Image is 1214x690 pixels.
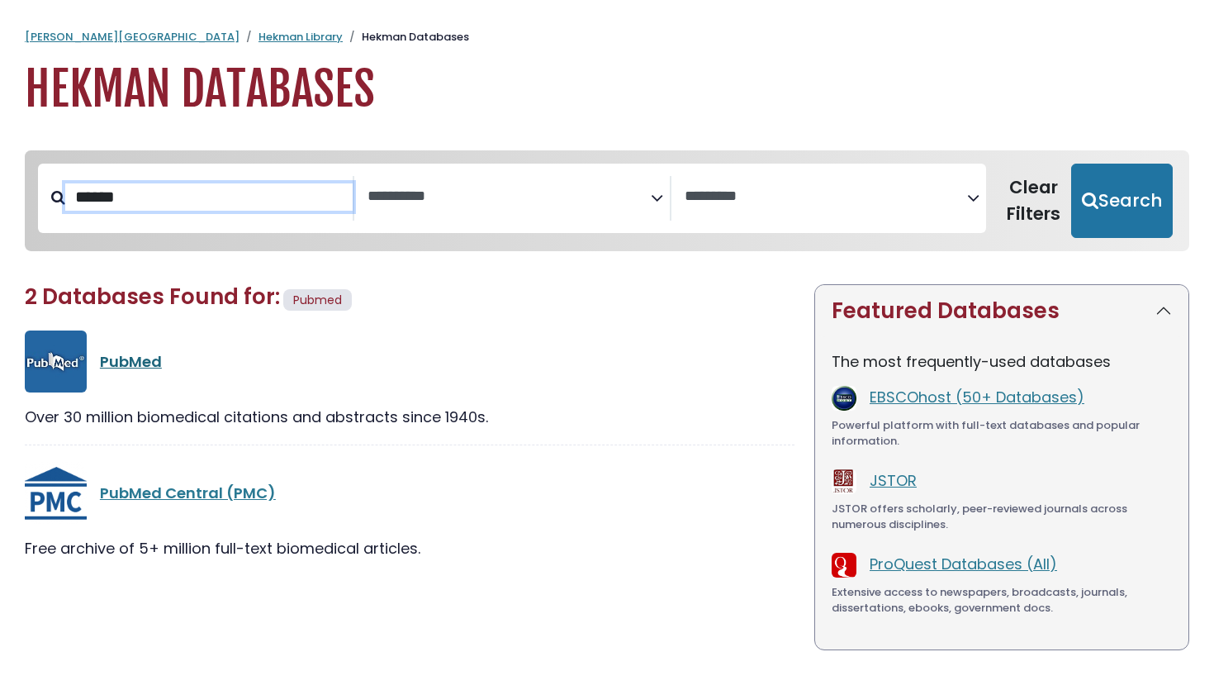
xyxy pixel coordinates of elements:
textarea: Search [685,188,967,206]
p: The most frequently-used databases [832,350,1172,373]
h1: Hekman Databases [25,62,1189,117]
a: Hekman Library [258,29,343,45]
textarea: Search [368,188,650,206]
a: EBSCOhost (50+ Databases) [870,387,1084,407]
input: Search database by title or keyword [65,183,353,211]
a: JSTOR [870,470,917,491]
button: Submit for Search Results [1071,164,1173,238]
span: 2 Databases Found for: [25,282,280,312]
button: Featured Databases [815,285,1188,337]
li: Hekman Databases [343,29,469,45]
span: Pubmed [293,292,342,308]
a: [PERSON_NAME][GEOGRAPHIC_DATA] [25,29,239,45]
nav: breadcrumb [25,29,1189,45]
div: JSTOR offers scholarly, peer-reviewed journals across numerous disciplines. [832,501,1172,533]
button: Clear Filters [996,164,1071,238]
div: Free archive of 5+ million full-text biomedical articles. [25,537,794,559]
div: Powerful platform with full-text databases and popular information. [832,417,1172,450]
a: ProQuest Databases (All) [870,554,1057,574]
div: Extensive access to newspapers, broadcasts, journals, dissertations, ebooks, government docs. [832,584,1172,616]
nav: Search filters [25,150,1189,251]
div: Over 30 million biomedical citations and abstracts since 1940s. [25,406,794,428]
a: PubMed [100,351,162,372]
a: PubMed Central (PMC) [100,483,276,503]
